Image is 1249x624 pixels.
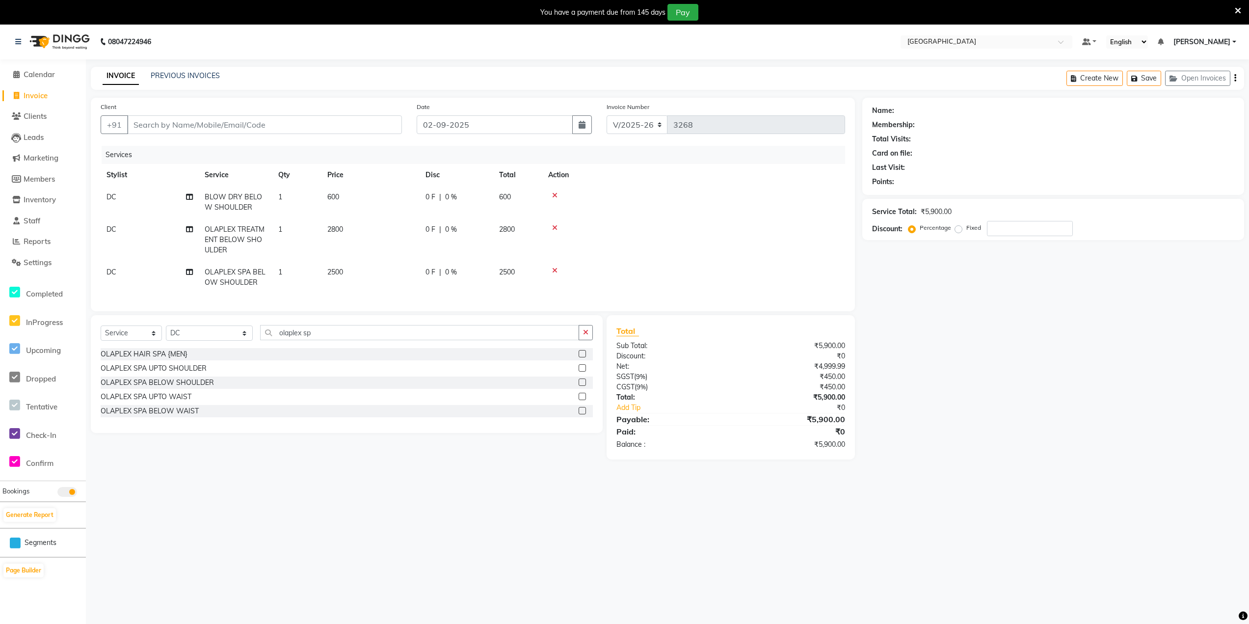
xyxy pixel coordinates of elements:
div: Total Visits: [872,134,911,144]
span: | [439,224,441,235]
div: ₹5,900.00 [731,341,852,351]
span: Marketing [24,153,58,163]
div: Card on file: [872,148,912,159]
span: 0 % [445,267,457,277]
div: OLAPLEX SPA BELOW WAIST [101,406,199,416]
span: Dropped [26,374,56,383]
div: Service Total: [872,207,917,217]
div: ₹450.00 [731,372,852,382]
label: Fixed [966,223,981,232]
div: Services [102,146,852,164]
span: [PERSON_NAME] [1173,37,1230,47]
button: Open Invoices [1165,71,1230,86]
div: You have a payment due from 145 days [540,7,665,18]
span: Clients [24,111,47,121]
span: 0 % [445,192,457,202]
a: Clients [2,111,83,122]
button: Save [1127,71,1161,86]
div: Membership: [872,120,915,130]
span: 9% [637,383,646,391]
span: OLAPLEX SPA BELOW SHOULDER [205,268,266,287]
span: Staff [24,216,40,225]
div: ₹450.00 [731,382,852,392]
span: DC [106,268,116,276]
div: OLAPLEX SPA BELOW SHOULDER [101,378,214,388]
span: 9% [636,373,645,380]
button: Page Builder [3,564,44,577]
a: Add Tip [609,403,751,413]
span: Reports [24,237,51,246]
span: 1 [278,225,282,234]
span: Check-In [26,431,56,440]
div: Sub Total: [609,341,731,351]
span: 0 % [445,224,457,235]
div: ( ) [609,382,731,392]
a: Calendar [2,69,83,81]
button: Generate Report [3,508,56,522]
span: 0 F [425,267,435,277]
div: ₹5,900.00 [731,392,852,403]
input: Search by Name/Mobile/Email/Code [127,115,402,134]
div: Payable: [609,413,731,425]
span: Segments [25,538,56,548]
a: Members [2,174,83,185]
a: Invoice [2,90,83,102]
label: Percentage [920,223,951,232]
label: Date [417,103,430,111]
div: ₹0 [751,403,852,413]
div: Net: [609,361,731,372]
span: BLOW DRY BELOW SHOULDER [205,192,262,212]
span: Total [616,326,639,336]
div: ₹5,900.00 [731,439,852,450]
span: Completed [26,289,63,298]
span: Leads [24,133,44,142]
div: ₹4,999.99 [731,361,852,372]
span: SGST [616,372,634,381]
a: Reports [2,236,83,247]
div: OLAPLEX HAIR SPA {MEN} [101,349,187,359]
th: Total [493,164,542,186]
div: ₹0 [731,426,852,437]
th: Qty [272,164,321,186]
div: ₹5,900.00 [921,207,952,217]
span: 1 [278,192,282,201]
button: +91 [101,115,128,134]
a: Marketing [2,153,83,164]
span: OLAPLEX TREATMENT BELOW SHOULDER [205,225,265,254]
a: Leads [2,132,83,143]
th: Disc [420,164,493,186]
div: Name: [872,106,894,116]
span: 0 F [425,224,435,235]
span: 2500 [327,268,343,276]
a: INVOICE [103,67,139,85]
label: Client [101,103,116,111]
span: Bookings [2,487,29,495]
div: ₹5,900.00 [731,413,852,425]
span: DC [106,192,116,201]
div: Discount: [872,224,903,234]
div: ( ) [609,372,731,382]
input: Search or Scan [260,325,579,340]
button: Pay [667,4,698,21]
span: 600 [499,192,511,201]
button: Create New [1066,71,1123,86]
th: Price [321,164,420,186]
span: Settings [24,258,52,267]
a: Staff [2,216,83,227]
div: ₹0 [731,351,852,361]
span: Inventory [24,195,56,204]
span: | [439,192,441,202]
span: Members [24,174,55,184]
div: Total: [609,392,731,403]
div: Discount: [609,351,731,361]
span: Tentative [26,402,57,411]
span: Upcoming [26,346,61,355]
div: Paid: [609,426,731,437]
div: OLAPLEX SPA UPTO SHOULDER [101,363,207,374]
span: Calendar [24,70,55,79]
span: | [439,267,441,277]
span: InProgress [26,318,63,327]
span: 2500 [499,268,515,276]
th: Stylist [101,164,199,186]
span: Confirm [26,459,53,468]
